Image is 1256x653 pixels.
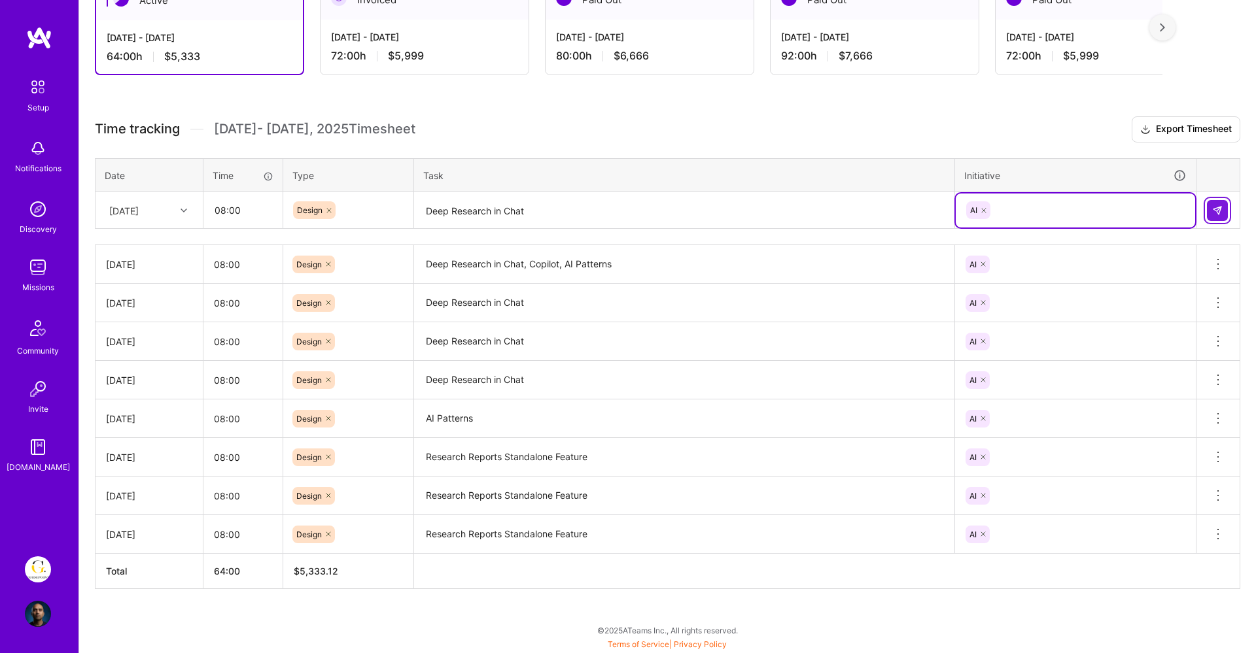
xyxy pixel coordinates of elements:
span: | [608,639,727,649]
span: AI [969,298,977,308]
div: [DATE] [106,373,192,387]
div: [DATE] - [DATE] [331,30,518,44]
img: User Avatar [25,601,51,627]
a: Privacy Policy [674,639,727,649]
textarea: Research Reports Standalone Feature [415,478,953,514]
button: Export Timesheet [1132,116,1240,142]
div: Missions [22,280,54,294]
img: guide book [25,434,51,460]
textarea: Deep Research in Chat [415,285,953,321]
div: [DATE] [106,450,192,464]
img: Invite [25,376,51,402]
textarea: Research Reports Standalone Feature [415,439,953,475]
span: AI [969,491,977,501]
input: HH:MM [203,324,283,359]
a: Guidepoint: Client Platform [22,556,54,582]
div: Community [17,344,59,358]
div: [DATE] [106,489,192,503]
img: Community [22,312,54,344]
div: © 2025 ATeams Inc., All rights reserved. [78,614,1256,646]
div: Discovery [20,222,57,236]
span: $6,666 [614,49,649,63]
span: Design [297,205,323,215]
img: teamwork [25,254,51,280]
span: AI [969,529,977,539]
div: Initiative [964,168,1187,183]
div: [DATE] - [DATE] [781,30,968,44]
div: [DATE] [106,412,192,426]
textarea: Deep Research in Chat [415,362,953,398]
div: [DATE] - [DATE] [556,30,743,44]
span: Design [296,375,322,385]
th: Task [414,158,955,192]
span: $ 5,333.12 [294,565,338,577]
span: AI [969,452,977,462]
div: Time [213,169,273,182]
img: bell [25,135,51,161]
img: logo [26,26,52,50]
span: AI [969,337,977,346]
th: Type [283,158,414,192]
i: icon Download [1140,123,1151,137]
span: AI [970,205,977,215]
span: $5,999 [1063,49,1099,63]
span: $7,666 [839,49,873,63]
span: $5,999 [388,49,424,63]
input: HH:MM [204,193,282,227]
div: [DATE] - [DATE] [1006,30,1193,44]
input: HH:MM [203,517,283,552]
textarea: AI Patterns [415,401,953,437]
img: Submit [1212,205,1223,216]
img: discovery [25,196,51,222]
input: HH:MM [203,363,283,397]
span: Design [296,298,322,308]
th: Date [96,158,203,192]
div: null [1207,200,1229,221]
textarea: Research Reports Standalone Feature [415,516,953,552]
input: HH:MM [203,286,283,320]
span: Time tracking [95,121,180,137]
span: Design [296,260,322,269]
div: 80:00 h [556,49,743,63]
th: 64:00 [203,554,283,589]
div: Invite [28,402,48,416]
a: Terms of Service [608,639,669,649]
span: AI [969,375,977,385]
div: [DATE] [106,527,192,541]
div: 64:00 h [107,50,292,63]
span: $5,333 [164,50,200,63]
span: Design [296,337,322,346]
div: [DATE] [106,258,192,271]
img: setup [24,73,52,101]
div: [DOMAIN_NAME] [7,460,70,474]
img: right [1160,23,1165,32]
textarea: Deep Research in Chat [415,324,953,360]
div: Setup [27,101,49,114]
div: 72:00 h [1006,49,1193,63]
input: HH:MM [203,401,283,436]
div: 92:00 h [781,49,968,63]
span: [DATE] - [DATE] , 2025 Timesheet [214,121,415,137]
div: Notifications [15,161,61,175]
a: User Avatar [22,601,54,627]
input: HH:MM [203,247,283,282]
input: HH:MM [203,440,283,475]
textarea: Deep Research in Chat [415,193,953,228]
span: Design [296,414,322,424]
span: Design [296,452,322,462]
div: [DATE] [109,203,139,217]
div: [DATE] - [DATE] [107,31,292,44]
img: Guidepoint: Client Platform [25,556,51,582]
span: Design [296,529,322,539]
textarea: Deep Research in Chat, Copilot, AI Patterns [415,246,953,283]
div: [DATE] [106,296,192,310]
div: 72:00 h [331,49,518,63]
span: AI [969,260,977,269]
span: Design [296,491,322,501]
div: [DATE] [106,335,192,348]
span: AI [969,414,977,424]
i: icon Chevron [181,207,187,214]
input: HH:MM [203,478,283,513]
th: Total [96,554,203,589]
